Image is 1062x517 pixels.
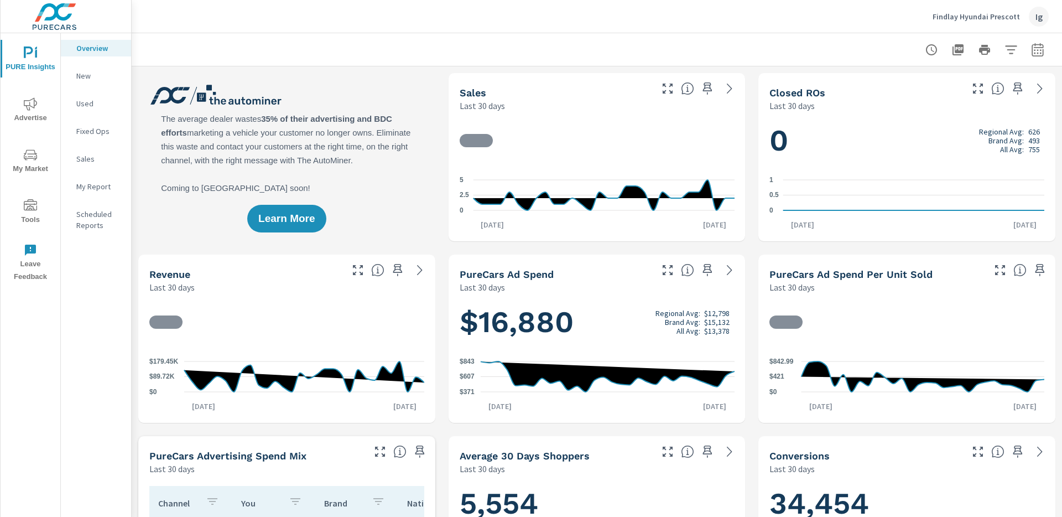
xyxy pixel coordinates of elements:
[76,181,122,192] p: My Report
[76,98,122,109] p: Used
[769,99,815,112] p: Last 30 days
[460,192,469,199] text: 2.5
[247,205,326,232] button: Learn More
[1013,263,1027,277] span: Average cost of advertising per each vehicle sold at the dealer over the selected date range. The...
[460,450,590,462] h5: Average 30 Days Shoppers
[158,498,197,509] p: Channel
[1000,145,1024,154] p: All Avg:
[681,445,694,458] span: A rolling 30 day total of daily Shoppers on the dealership website, averaged over the selected da...
[76,43,122,54] p: Overview
[1028,127,1040,136] p: 626
[481,401,519,412] p: [DATE]
[769,358,794,365] text: $842.99
[349,261,367,279] button: Make Fullscreen
[1000,39,1022,61] button: Apply Filters
[1031,443,1049,461] a: See more details in report
[149,450,306,462] h5: PureCars Advertising Spend Mix
[460,358,475,365] text: $843
[659,261,676,279] button: Make Fullscreen
[769,122,1044,159] h1: 0
[769,281,815,294] p: Last 30 days
[1009,443,1027,461] span: Save this to your personalized report
[324,498,363,509] p: Brand
[1,33,60,288] div: nav menu
[61,68,131,84] div: New
[699,261,716,279] span: Save this to your personalized report
[460,99,505,112] p: Last 30 days
[76,209,122,231] p: Scheduled Reports
[460,268,554,280] h5: PureCars Ad Spend
[460,176,464,184] text: 5
[411,443,429,461] span: Save this to your personalized report
[393,445,407,458] span: This table looks at how you compare to the amount of budget you spend per channel as opposed to y...
[411,261,429,279] a: See more details in report
[1031,80,1049,97] a: See more details in report
[460,281,505,294] p: Last 30 days
[769,462,815,475] p: Last 30 days
[76,70,122,81] p: New
[1006,401,1044,412] p: [DATE]
[241,498,280,509] p: You
[1028,136,1040,145] p: 493
[969,443,987,461] button: Make Fullscreen
[695,401,734,412] p: [DATE]
[371,263,384,277] span: Total sales revenue over the selected date range. [Source: This data is sourced from the dealer’s...
[681,263,694,277] span: Total cost of media for all PureCars channels for the selected dealership group over the selected...
[61,123,131,139] div: Fixed Ops
[149,281,195,294] p: Last 30 days
[721,261,738,279] a: See more details in report
[695,219,734,230] p: [DATE]
[61,95,131,112] div: Used
[149,358,178,365] text: $179.45K
[407,498,446,509] p: National
[1009,80,1027,97] span: Save this to your personalized report
[991,261,1009,279] button: Make Fullscreen
[704,309,730,318] p: $12,798
[371,443,389,461] button: Make Fullscreen
[655,309,700,318] p: Regional Avg:
[973,39,996,61] button: Print Report
[1006,219,1044,230] p: [DATE]
[386,401,424,412] p: [DATE]
[769,268,933,280] h5: PureCars Ad Spend Per Unit Sold
[769,192,779,199] text: 0.5
[460,462,505,475] p: Last 30 days
[769,176,773,184] text: 1
[783,219,822,230] p: [DATE]
[4,199,57,226] span: Tools
[76,126,122,137] p: Fixed Ops
[76,153,122,164] p: Sales
[769,450,830,462] h5: Conversions
[801,401,840,412] p: [DATE]
[389,261,407,279] span: Save this to your personalized report
[991,445,1004,458] span: The number of dealer-specified goals completed by a visitor. [Source: This data is provided by th...
[473,219,512,230] p: [DATE]
[149,462,195,475] p: Last 30 days
[61,206,131,234] div: Scheduled Reports
[681,82,694,95] span: Number of vehicles sold by the dealership over the selected date range. [Source: This data is sou...
[184,401,223,412] p: [DATE]
[659,80,676,97] button: Make Fullscreen
[721,80,738,97] a: See more details in report
[4,244,57,283] span: Leave Feedback
[460,206,464,214] text: 0
[699,443,716,461] span: Save this to your personalized report
[991,82,1004,95] span: Number of Repair Orders Closed by the selected dealership group over the selected time range. [So...
[721,443,738,461] a: See more details in report
[1028,145,1040,154] p: 755
[149,373,175,381] text: $89.72K
[258,214,315,224] span: Learn More
[659,443,676,461] button: Make Fullscreen
[460,87,486,99] h5: Sales
[979,127,1024,136] p: Regional Avg:
[149,388,157,396] text: $0
[947,39,969,61] button: "Export Report to PDF"
[61,151,131,167] div: Sales
[699,80,716,97] span: Save this to your personalized report
[969,80,987,97] button: Make Fullscreen
[61,40,131,56] div: Overview
[769,373,784,381] text: $421
[676,327,700,335] p: All Avg:
[704,327,730,335] p: $13,378
[933,12,1020,22] p: Findlay Hyundai Prescott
